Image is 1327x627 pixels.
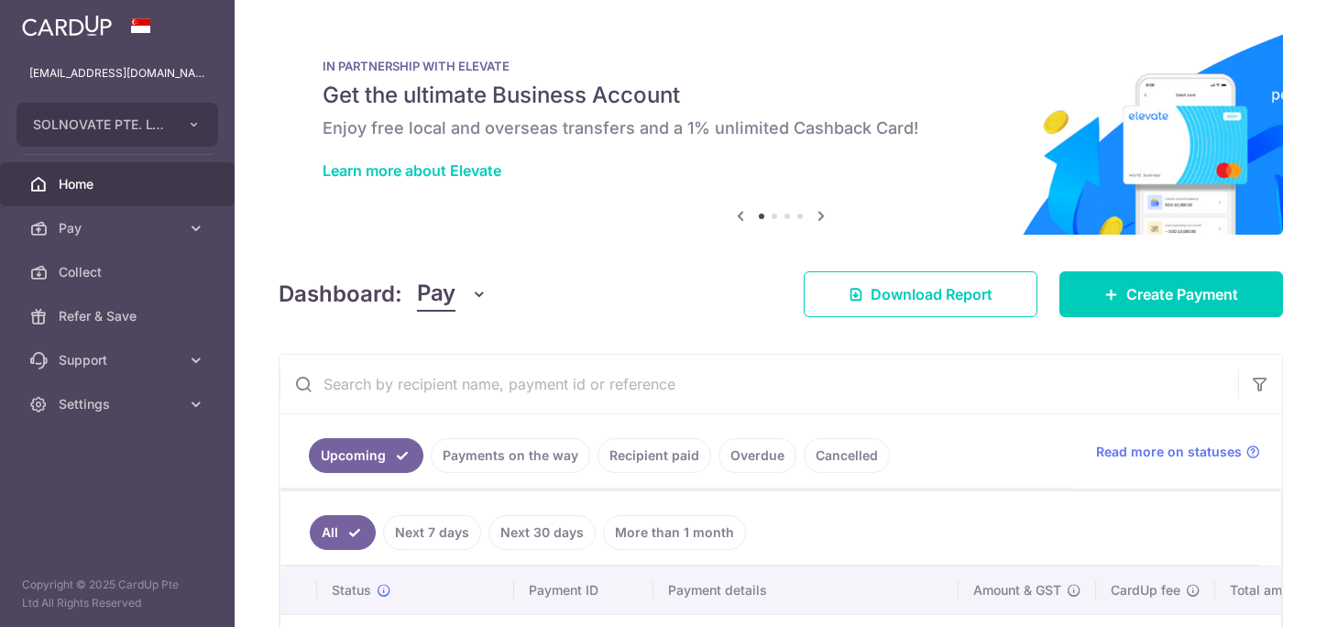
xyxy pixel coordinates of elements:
span: CardUp fee [1111,581,1180,599]
span: Pay [59,219,180,237]
button: Pay [417,277,488,312]
p: IN PARTNERSHIP WITH ELEVATE [323,59,1239,73]
p: [EMAIL_ADDRESS][DOMAIN_NAME] [29,64,205,82]
a: Cancelled [804,438,890,473]
a: Download Report [804,271,1037,317]
input: Search by recipient name, payment id or reference [280,355,1238,413]
span: Support [59,351,180,369]
a: Learn more about Elevate [323,161,501,180]
h4: Dashboard: [279,278,402,311]
img: Renovation banner [279,29,1283,235]
span: Status [332,581,371,599]
h5: Get the ultimate Business Account [323,81,1239,110]
span: Total amt. [1230,581,1290,599]
img: CardUp [22,15,112,37]
span: Refer & Save [59,307,180,325]
span: Collect [59,263,180,281]
a: Create Payment [1059,271,1283,317]
th: Payment details [653,566,959,614]
span: Create Payment [1126,283,1238,305]
a: Overdue [718,438,796,473]
span: Home [59,175,180,193]
a: More than 1 month [603,515,746,550]
a: Recipient paid [598,438,711,473]
th: Payment ID [514,566,653,614]
a: Upcoming [309,438,423,473]
a: Next 30 days [488,515,596,550]
a: All [310,515,376,550]
span: SOLNOVATE PTE. LTD. [33,115,169,134]
span: Read more on statuses [1096,443,1242,461]
span: Settings [59,395,180,413]
a: Read more on statuses [1096,443,1260,461]
span: Pay [417,277,455,312]
a: Next 7 days [383,515,481,550]
span: Amount & GST [973,581,1061,599]
button: SOLNOVATE PTE. LTD. [16,103,218,147]
span: Download Report [871,283,993,305]
h6: Enjoy free local and overseas transfers and a 1% unlimited Cashback Card! [323,117,1239,139]
a: Payments on the way [431,438,590,473]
